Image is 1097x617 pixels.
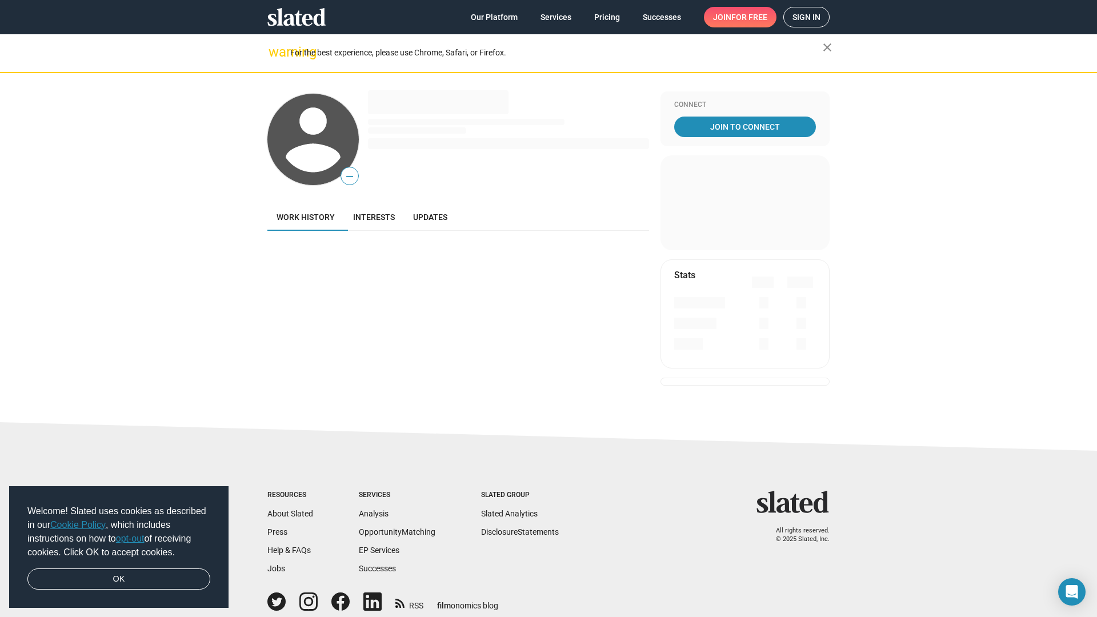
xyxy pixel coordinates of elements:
[395,594,423,611] a: RSS
[404,203,457,231] a: Updates
[471,7,518,27] span: Our Platform
[585,7,629,27] a: Pricing
[531,7,580,27] a: Services
[277,213,335,222] span: Work history
[594,7,620,27] span: Pricing
[359,527,435,536] a: OpportunityMatching
[674,117,816,137] a: Join To Connect
[413,213,447,222] span: Updates
[267,203,344,231] a: Work history
[341,169,358,184] span: —
[359,491,435,500] div: Services
[269,45,282,59] mat-icon: warning
[9,486,229,608] div: cookieconsent
[481,491,559,500] div: Slated Group
[462,7,527,27] a: Our Platform
[116,534,145,543] a: opt-out
[481,527,559,536] a: DisclosureStatements
[783,7,830,27] a: Sign in
[676,117,814,137] span: Join To Connect
[674,269,695,281] mat-card-title: Stats
[267,491,313,500] div: Resources
[267,509,313,518] a: About Slated
[290,45,823,61] div: For the best experience, please use Chrome, Safari, or Firefox.
[27,568,210,590] a: dismiss cookie message
[1058,578,1086,606] div: Open Intercom Messenger
[713,7,767,27] span: Join
[50,520,106,530] a: Cookie Policy
[820,41,834,54] mat-icon: close
[344,203,404,231] a: Interests
[27,504,210,559] span: Welcome! Slated uses cookies as described in our , which includes instructions on how to of recei...
[764,527,830,543] p: All rights reserved. © 2025 Slated, Inc.
[359,509,389,518] a: Analysis
[643,7,681,27] span: Successes
[267,527,287,536] a: Press
[731,7,767,27] span: for free
[267,564,285,573] a: Jobs
[359,564,396,573] a: Successes
[353,213,395,222] span: Interests
[481,509,538,518] a: Slated Analytics
[674,101,816,110] div: Connect
[541,7,571,27] span: Services
[634,7,690,27] a: Successes
[792,7,820,27] span: Sign in
[267,546,311,555] a: Help & FAQs
[704,7,776,27] a: Joinfor free
[359,546,399,555] a: EP Services
[437,591,498,611] a: filmonomics blog
[437,601,451,610] span: film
